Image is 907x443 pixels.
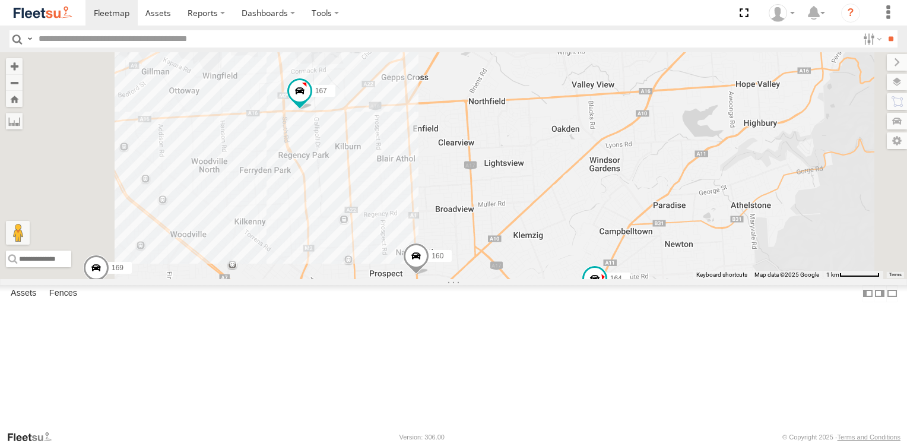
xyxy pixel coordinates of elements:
label: Measure [6,113,23,129]
span: 164 [610,274,622,283]
label: Map Settings [887,132,907,149]
img: fleetsu-logo-horizontal.svg [12,5,74,21]
label: Hide Summary Table [886,285,898,302]
button: Zoom out [6,74,23,91]
button: Map Scale: 1 km per 64 pixels [823,271,883,279]
div: Version: 306.00 [399,433,445,441]
button: Keyboard shortcuts [696,271,747,279]
span: 1 km [826,271,839,278]
a: Visit our Website [7,431,61,443]
span: 167 [315,86,327,94]
label: Search Query [25,30,34,48]
div: © Copyright 2025 - [782,433,900,441]
label: Search Filter Options [858,30,884,48]
label: Dock Summary Table to the Right [874,285,886,302]
a: Terms and Conditions [838,433,900,441]
div: Arb Quin [765,4,799,22]
span: 160 [432,252,443,260]
label: Assets [5,286,42,302]
a: Terms (opens in new tab) [889,272,902,277]
button: Zoom in [6,58,23,74]
label: Dock Summary Table to the Left [862,285,874,302]
button: Drag Pegman onto the map to open Street View [6,221,30,245]
span: 169 [112,264,123,272]
i: ? [841,4,860,23]
span: Map data ©2025 Google [754,271,819,278]
label: Fences [43,286,83,302]
button: Zoom Home [6,91,23,107]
